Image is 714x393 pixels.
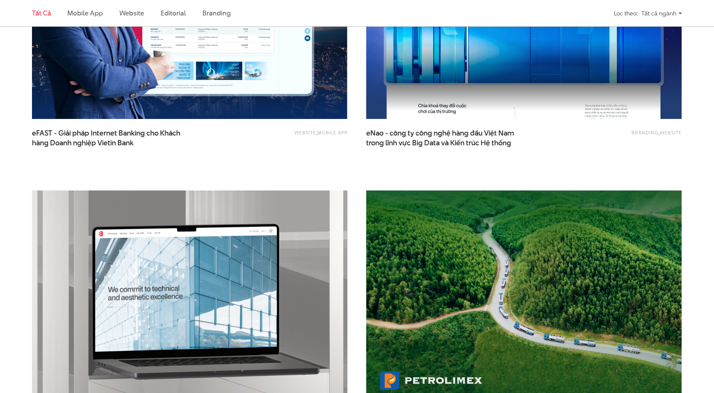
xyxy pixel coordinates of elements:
[614,7,638,20] div: Lọc theo:
[67,8,102,18] a: Mobile app
[317,129,347,136] a: Mobile app
[32,128,183,147] a: eFAST - Giải pháp Internet Banking cho Kháchhàng Doanh nghiệp Vietin Bank
[641,7,682,20] div: Tất cả ngành
[660,129,682,136] a: Website
[119,8,144,18] a: Website
[294,129,316,136] a: Website
[366,138,511,148] span: trong lĩnh vực Big Data và Kiến trúc Hệ thống
[161,8,186,18] a: Editorial
[366,128,517,147] a: eNao - công ty công nghệ hàng đầu Việt Namtrong lĩnh vực Big Data và Kiến trúc Hệ thống
[32,8,51,18] a: Tất cả
[221,128,347,143] div: ,
[556,128,682,143] div: ,
[366,128,517,147] span: eNao - công ty công nghệ hàng đầu Việt Nam
[32,138,134,148] span: hàng Doanh nghiệp Vietin Bank
[632,129,659,136] a: Branding
[202,8,230,18] a: Branding
[32,128,183,147] span: eFAST - Giải pháp Internet Banking cho Khách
